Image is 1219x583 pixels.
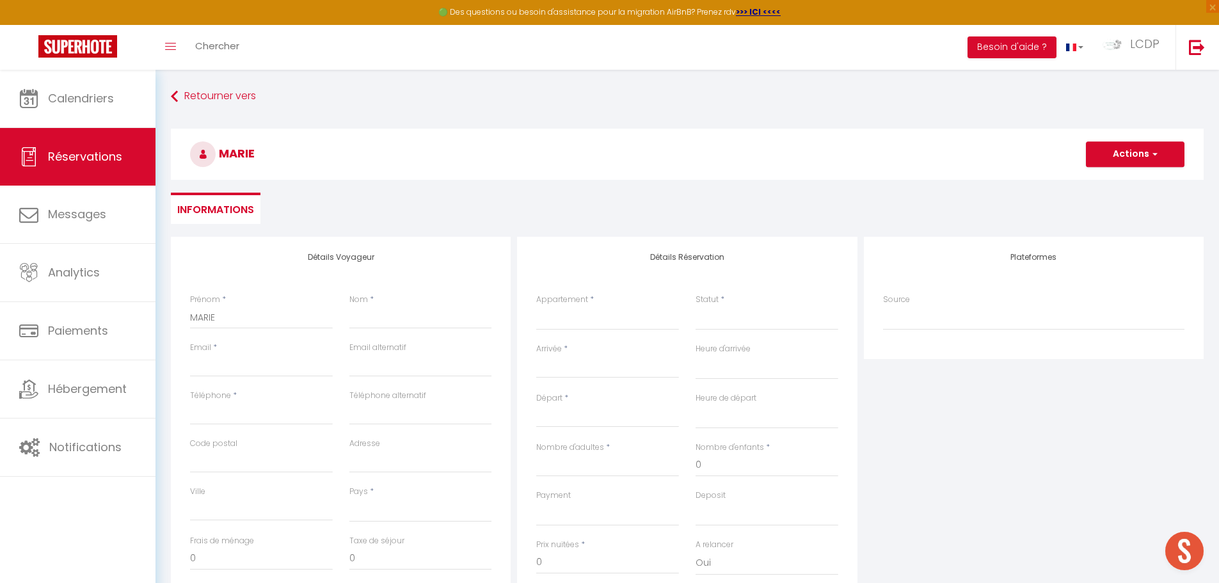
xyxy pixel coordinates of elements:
[190,438,237,450] label: Code postal
[696,539,733,551] label: A relancer
[190,486,205,498] label: Ville
[195,39,239,52] span: Chercher
[536,343,562,355] label: Arrivée
[536,539,579,551] label: Prix nuitées
[349,390,426,402] label: Téléphone alternatif
[1103,37,1122,51] img: ...
[349,294,368,306] label: Nom
[171,85,1204,108] a: Retourner vers
[736,6,781,17] a: >>> ICI <<<<
[1165,532,1204,570] div: Ouvrir le chat
[696,343,751,355] label: Heure d'arrivée
[536,442,604,454] label: Nombre d'adultes
[48,90,114,106] span: Calendriers
[536,253,838,262] h4: Détails Réservation
[49,439,122,455] span: Notifications
[48,148,122,164] span: Réservations
[48,323,108,339] span: Paiements
[349,342,406,354] label: Email alternatif
[696,442,764,454] label: Nombre d'enfants
[696,490,726,502] label: Deposit
[696,294,719,306] label: Statut
[696,392,756,404] label: Heure de départ
[536,294,588,306] label: Appartement
[883,253,1184,262] h4: Plateformes
[190,294,220,306] label: Prénom
[171,193,260,224] li: Informations
[190,535,254,547] label: Frais de ménage
[48,264,100,280] span: Analytics
[186,25,249,70] a: Chercher
[190,253,491,262] h4: Détails Voyageur
[349,438,380,450] label: Adresse
[968,36,1056,58] button: Besoin d'aide ?
[349,486,368,498] label: Pays
[38,35,117,58] img: Super Booking
[48,381,127,397] span: Hébergement
[190,145,255,161] span: MARIE
[1086,141,1184,167] button: Actions
[1093,25,1175,70] a: ... LCDP
[190,342,211,354] label: Email
[883,294,910,306] label: Source
[190,390,231,402] label: Téléphone
[536,392,562,404] label: Départ
[1130,36,1159,52] span: LCDP
[48,206,106,222] span: Messages
[349,535,404,547] label: Taxe de séjour
[536,490,571,502] label: Payment
[1189,39,1205,55] img: logout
